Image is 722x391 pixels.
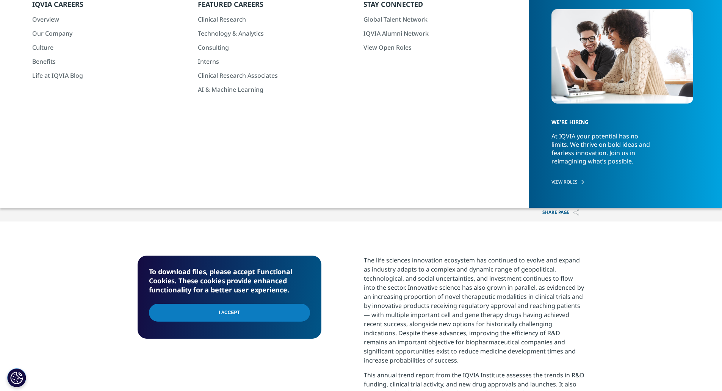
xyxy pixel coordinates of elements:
a: VIEW ROLES [551,179,693,185]
p: Share PAGE [537,204,585,221]
input: I Accept [149,304,310,322]
h5: WE'RE HIRING [551,105,686,132]
a: Overview [32,15,184,24]
img: 2213_cheerful-young-colleagues-using-laptop.jpg [551,9,693,104]
a: Clinical Research [198,15,349,24]
a: Consulting [198,43,349,52]
a: AI & Machine Learning [198,85,349,94]
a: Culture [32,43,184,52]
a: Interns [198,57,349,66]
p: At IQVIA your potential has no limits. We thrive on bold ideas and fearless innovation. Join us i... [551,132,656,172]
a: Technology & Analytics [198,29,349,38]
a: Our Company [32,29,184,38]
p: The life sciences innovation ecosystem has continued to evolve and expand as industry adapts to a... [364,256,585,371]
h5: To download files, please accept Functional Cookies. These cookies provide enhanced functionality... [149,267,310,294]
a: Benefits [32,57,184,66]
a: Global Talent Network [363,15,515,24]
a: View Open Roles [363,43,515,52]
a: Life at IQVIA Blog [32,71,184,80]
a: Clinical Research Associates [198,71,349,80]
button: Share PAGEShare PAGE [537,204,585,221]
img: Share PAGE [573,209,579,216]
a: IQVIA Alumni Network [363,29,515,38]
button: Cookies Settings [7,368,26,387]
